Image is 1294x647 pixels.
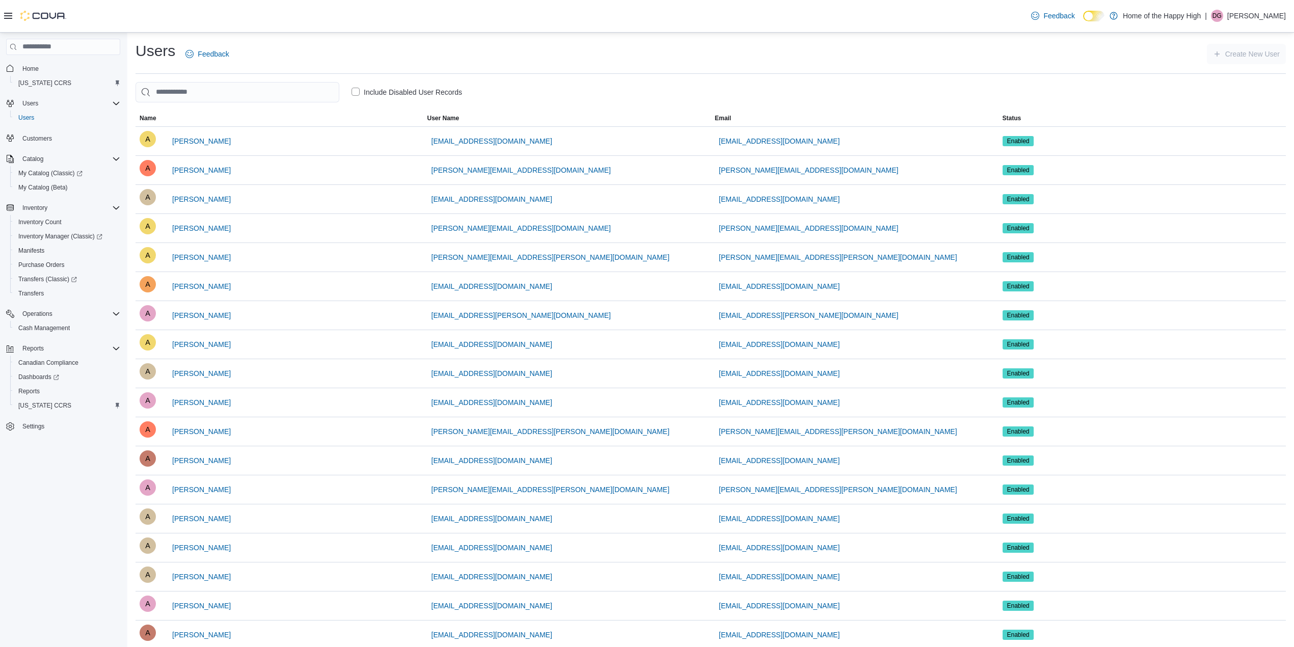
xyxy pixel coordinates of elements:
span: [PERSON_NAME] [172,455,231,466]
a: My Catalog (Classic) [14,167,87,179]
button: [EMAIL_ADDRESS][DOMAIN_NAME] [715,392,844,413]
span: A [145,218,150,234]
a: Inventory Manager (Classic) [14,230,106,242]
button: [EMAIL_ADDRESS][DOMAIN_NAME] [715,567,844,587]
span: Canadian Compliance [14,357,120,369]
span: Enabled [1003,630,1034,640]
span: Inventory Count [14,216,120,228]
span: [EMAIL_ADDRESS][PERSON_NAME][DOMAIN_NAME] [719,310,898,320]
div: Abby [140,305,156,321]
div: Abigail [140,276,156,292]
button: [EMAIL_ADDRESS][DOMAIN_NAME] [715,189,844,209]
span: [EMAIL_ADDRESS][DOMAIN_NAME] [432,514,552,524]
p: [PERSON_NAME] [1227,10,1286,22]
div: Aaron [140,218,156,234]
div: Artem [140,334,156,351]
span: Enabled [1003,165,1034,175]
button: [PERSON_NAME] [168,421,235,442]
button: Inventory [18,202,51,214]
span: Cash Management [18,324,70,332]
div: Ashley [140,537,156,554]
span: Manifests [18,247,44,255]
span: [EMAIL_ADDRESS][DOMAIN_NAME] [432,455,552,466]
span: Washington CCRS [14,399,120,412]
span: Dashboards [18,373,59,381]
button: [US_STATE] CCRS [10,398,124,413]
span: Enabled [1007,166,1030,175]
span: A [145,334,150,351]
button: [EMAIL_ADDRESS][DOMAIN_NAME] [715,625,844,645]
span: [PERSON_NAME][EMAIL_ADDRESS][PERSON_NAME][DOMAIN_NAME] [719,484,957,495]
button: [PERSON_NAME][EMAIL_ADDRESS][DOMAIN_NAME] [427,218,615,238]
button: Operations [18,308,57,320]
span: A [145,537,150,554]
button: [PERSON_NAME] [168,189,235,209]
div: Abhishek [140,450,156,467]
span: [PERSON_NAME] [172,514,231,524]
button: [EMAIL_ADDRESS][DOMAIN_NAME] [715,363,844,384]
div: Deena Gaudreau [1211,10,1223,22]
span: [EMAIL_ADDRESS][DOMAIN_NAME] [432,339,552,349]
span: Customers [18,132,120,145]
span: [EMAIL_ADDRESS][DOMAIN_NAME] [432,397,552,408]
span: [PERSON_NAME][EMAIL_ADDRESS][PERSON_NAME][DOMAIN_NAME] [719,252,957,262]
span: Home [22,65,39,73]
a: Dashboards [14,371,63,383]
span: A [145,567,150,583]
button: [EMAIL_ADDRESS][PERSON_NAME][DOMAIN_NAME] [427,305,615,326]
span: Email [715,114,731,122]
span: Inventory Manager (Classic) [18,232,102,240]
span: Enabled [1007,485,1030,494]
button: Manifests [10,244,124,258]
span: Enabled [1003,281,1034,291]
input: Dark Mode [1083,11,1104,21]
button: [EMAIL_ADDRESS][DOMAIN_NAME] [715,276,844,296]
span: [EMAIL_ADDRESS][DOMAIN_NAME] [432,368,552,379]
a: Customers [18,132,56,145]
span: Home [18,62,120,75]
span: [EMAIL_ADDRESS][DOMAIN_NAME] [719,630,840,640]
span: A [145,450,150,467]
span: [EMAIL_ADDRESS][DOMAIN_NAME] [432,543,552,553]
button: [EMAIL_ADDRESS][DOMAIN_NAME] [427,334,556,355]
span: Operations [22,310,52,318]
button: Users [10,111,124,125]
span: [EMAIL_ADDRESS][DOMAIN_NAME] [719,136,840,146]
span: Name [140,114,156,122]
span: [PERSON_NAME] [172,136,231,146]
button: [EMAIL_ADDRESS][DOMAIN_NAME] [715,450,844,471]
span: [PERSON_NAME] [172,165,231,175]
button: Cash Management [10,321,124,335]
span: Customers [22,134,52,143]
button: [PERSON_NAME][EMAIL_ADDRESS][PERSON_NAME][DOMAIN_NAME] [715,479,961,500]
h1: Users [136,41,175,61]
button: [EMAIL_ADDRESS][DOMAIN_NAME] [427,189,556,209]
button: [EMAIL_ADDRESS][DOMAIN_NAME] [427,508,556,529]
span: [EMAIL_ADDRESS][DOMAIN_NAME] [719,368,840,379]
span: Transfers (Classic) [18,275,77,283]
span: Inventory Count [18,218,62,226]
span: A [145,625,150,641]
span: [EMAIL_ADDRESS][DOMAIN_NAME] [432,601,552,611]
span: [PERSON_NAME] [172,368,231,379]
div: Ashton [140,508,156,525]
button: [EMAIL_ADDRESS][DOMAIN_NAME] [715,508,844,529]
button: Canadian Compliance [10,356,124,370]
button: [PERSON_NAME] [168,276,235,296]
span: A [145,131,150,147]
button: [EMAIL_ADDRESS][DOMAIN_NAME] [715,334,844,355]
span: [PERSON_NAME][EMAIL_ADDRESS][PERSON_NAME][DOMAIN_NAME] [432,252,670,262]
span: Inventory [22,204,47,212]
button: [PERSON_NAME][EMAIL_ADDRESS][DOMAIN_NAME] [715,160,902,180]
span: [EMAIL_ADDRESS][DOMAIN_NAME] [719,572,840,582]
span: Feedback [1043,11,1074,21]
span: Enabled [1003,194,1034,204]
span: User Name [427,114,460,122]
span: Canadian Compliance [18,359,78,367]
button: [PERSON_NAME] [168,218,235,238]
span: [US_STATE] CCRS [18,401,71,410]
span: [PERSON_NAME][EMAIL_ADDRESS][PERSON_NAME][DOMAIN_NAME] [719,426,957,437]
span: [EMAIL_ADDRESS][DOMAIN_NAME] [719,543,840,553]
span: [EMAIL_ADDRESS][PERSON_NAME][DOMAIN_NAME] [432,310,611,320]
span: Enabled [1007,427,1030,436]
